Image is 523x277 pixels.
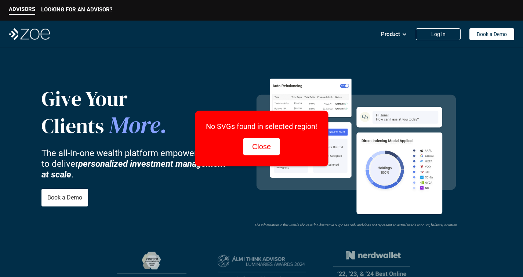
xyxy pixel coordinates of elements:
[41,148,231,180] p: The all-in-one wealth platform empowering RIAs to deliver .
[416,28,461,40] a: Log In
[41,159,228,180] strong: personalized investment management at scale
[243,138,280,155] button: Close
[160,109,167,141] span: .
[9,6,35,12] p: ADVISORS
[47,194,82,201] p: Book a Demo
[469,28,514,40] a: Book a Demo
[254,223,458,227] em: The information in the visuals above is for illustrative purposes only and does not represent an ...
[206,122,317,131] p: No SVGs found in selected region!
[381,29,400,40] p: Product
[477,31,507,37] p: Book a Demo
[41,86,231,111] p: Give Your
[109,109,160,141] span: More
[41,6,112,13] p: LOOKING FOR AN ADVISOR?
[41,189,88,206] a: Book a Demo
[431,31,446,37] p: Log In
[41,111,231,140] p: Clients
